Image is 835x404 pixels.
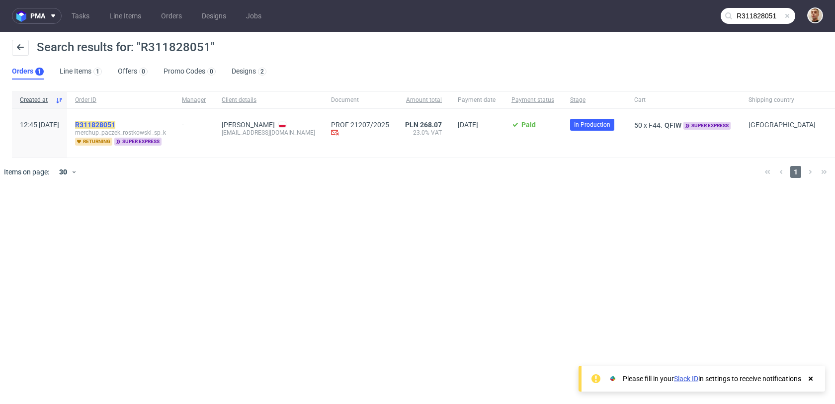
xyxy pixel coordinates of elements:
[570,96,618,104] span: Stage
[12,8,62,24] button: pma
[222,129,315,137] div: [EMAIL_ADDRESS][DOMAIN_NAME]
[38,68,41,75] div: 1
[30,12,45,19] span: pma
[4,167,49,177] span: Items on page:
[210,68,213,75] div: 0
[458,121,478,129] span: [DATE]
[674,375,698,383] a: Slack ID
[142,68,145,75] div: 0
[260,68,264,75] div: 2
[75,138,112,146] span: returning
[240,8,267,24] a: Jobs
[20,121,59,129] span: 12:45 [DATE]
[749,96,816,104] span: Shipping country
[16,10,30,22] img: logo
[749,121,816,129] span: [GEOGRAPHIC_DATA]
[164,64,216,80] a: Promo Codes0
[66,8,95,24] a: Tasks
[182,96,206,104] span: Manager
[37,40,215,54] span: Search results for: "R311828051"
[405,96,442,104] span: Amount total
[222,121,275,129] a: [PERSON_NAME]
[12,64,44,80] a: Orders1
[182,117,206,129] div: -
[75,121,117,129] a: R311828051
[331,96,389,104] span: Document
[649,121,663,129] span: F44.
[405,129,442,137] span: 23.0% VAT
[634,121,733,130] div: x
[222,96,315,104] span: Client details
[155,8,188,24] a: Orders
[114,138,162,146] span: super express
[103,8,147,24] a: Line Items
[634,121,642,129] span: 50
[683,122,731,130] span: super express
[232,64,266,80] a: Designs2
[623,374,801,384] div: Please fill in your in settings to receive notifications
[458,96,496,104] span: Payment date
[20,96,51,104] span: Created at
[663,121,683,129] a: QFIW
[75,96,166,104] span: Order ID
[96,68,99,75] div: 1
[574,120,610,129] span: In Production
[60,64,102,80] a: Line Items1
[118,64,148,80] a: Offers0
[808,8,822,22] img: Bartłomiej Leśniczuk
[331,121,389,129] a: PROF 21207/2025
[790,166,801,178] span: 1
[511,96,554,104] span: Payment status
[521,121,536,129] span: Paid
[608,374,618,384] img: Slack
[75,129,166,137] span: merchup_paczek_rostkowski_sp_k
[634,96,733,104] span: Cart
[53,165,71,179] div: 30
[196,8,232,24] a: Designs
[75,121,115,129] mark: R311828051
[405,121,442,129] span: PLN 268.07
